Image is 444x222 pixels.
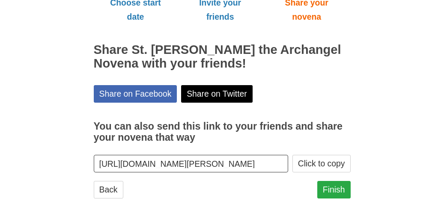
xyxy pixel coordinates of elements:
[94,85,177,103] a: Share on Facebook
[292,155,351,172] button: Click to copy
[181,85,253,103] a: Share on Twitter
[94,181,123,198] a: Back
[94,121,351,143] h3: You can also send this link to your friends and share your novena that way
[94,43,351,71] h2: Share St. [PERSON_NAME] the Archangel Novena with your friends!
[317,181,351,198] a: Finish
